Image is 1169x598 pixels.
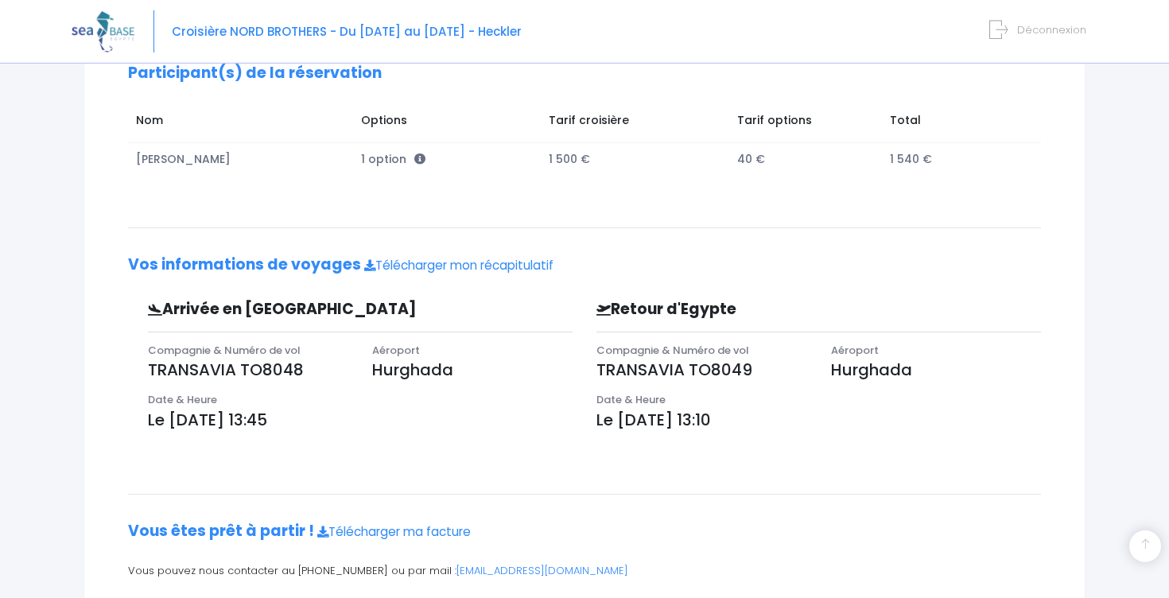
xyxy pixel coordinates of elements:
span: Compagnie & Numéro de vol [596,343,749,358]
span: Compagnie & Numéro de vol [148,343,301,358]
span: Date & Heure [148,392,217,407]
span: Aéroport [831,343,879,358]
span: Date & Heure [596,392,666,407]
span: Aéroport [372,343,420,358]
p: Hurghada [831,358,1042,382]
td: Total [882,104,1025,142]
span: Croisière NORD BROTHERS - Du [DATE] au [DATE] - Heckler [172,23,522,40]
span: 1 option [361,151,425,167]
td: Tarif croisière [542,104,730,142]
h2: Vos informations de voyages [128,256,1041,274]
td: [PERSON_NAME] [128,143,353,176]
p: Hurghada [372,358,573,382]
a: Télécharger mon récapitulatif [364,257,553,274]
p: Le [DATE] 13:10 [596,408,1041,432]
td: Nom [128,104,353,142]
a: [EMAIL_ADDRESS][DOMAIN_NAME] [456,563,628,578]
h2: Participant(s) de la réservation [128,64,1041,83]
p: TRANSAVIA TO8048 [148,358,348,382]
p: TRANSAVIA TO8049 [596,358,807,382]
p: Vous pouvez nous contacter au [PHONE_NUMBER] ou par mail : [128,563,1041,579]
a: Télécharger ma facture [317,523,471,540]
td: 1 500 € [542,143,730,176]
td: 1 540 € [882,143,1025,176]
p: Le [DATE] 13:45 [148,408,573,432]
h2: Vous êtes prêt à partir ! [128,522,1041,541]
td: 40 € [729,143,882,176]
span: Déconnexion [1017,22,1086,37]
td: Tarif options [729,104,882,142]
td: Options [353,104,542,142]
h3: Arrivée en [GEOGRAPHIC_DATA] [136,301,472,319]
h3: Retour d'Egypte [584,301,936,319]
